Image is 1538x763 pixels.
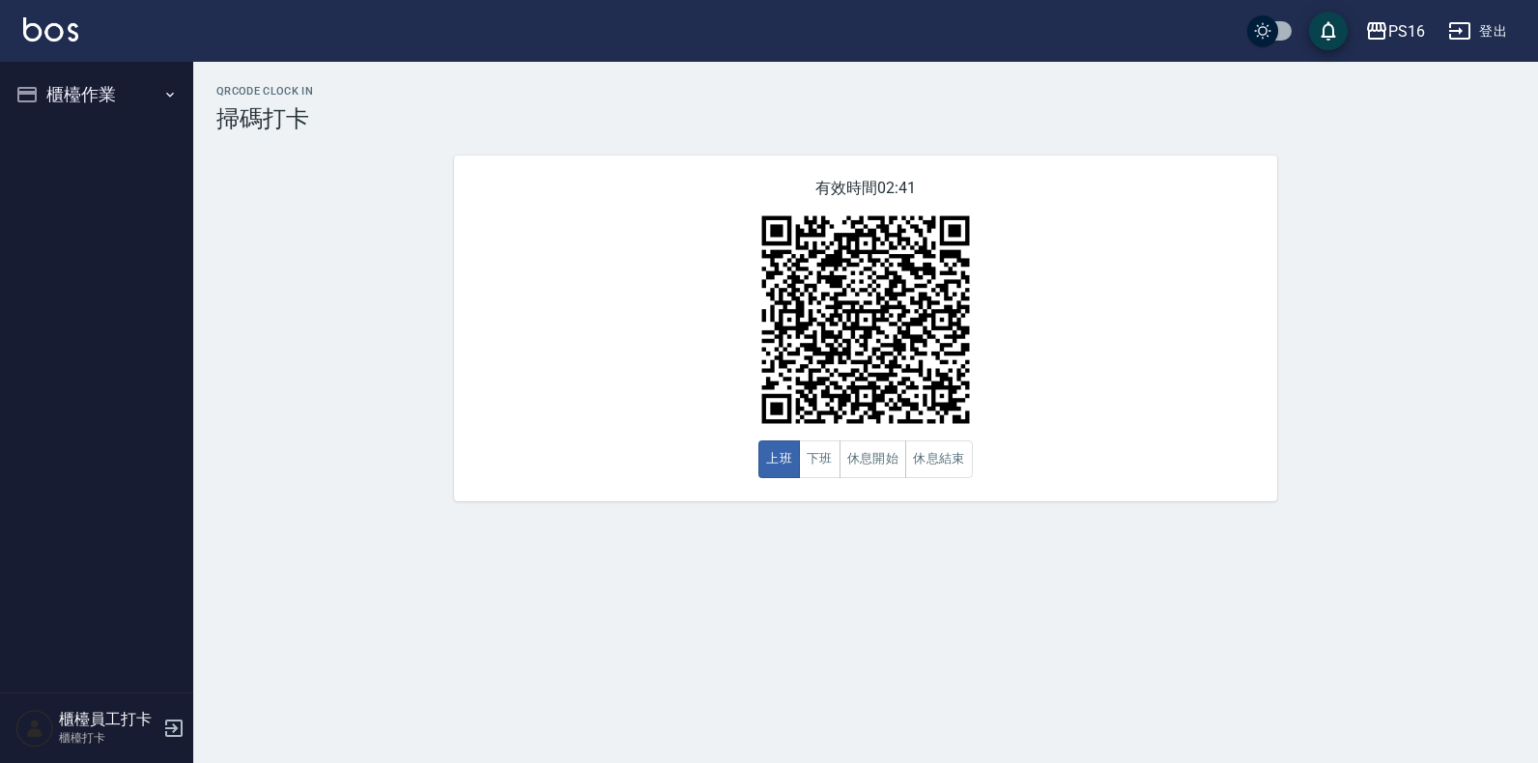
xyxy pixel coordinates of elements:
button: 下班 [799,440,840,478]
div: PS16 [1388,19,1425,43]
button: PS16 [1357,12,1433,51]
button: 休息開始 [840,440,907,478]
button: 休息結束 [905,440,973,478]
h2: QRcode Clock In [216,85,1515,98]
p: 櫃檯打卡 [59,729,157,747]
h5: 櫃檯員工打卡 [59,710,157,729]
button: save [1309,12,1348,50]
img: Person [15,709,54,748]
img: Logo [23,17,78,42]
div: 有效時間 02:41 [454,155,1277,501]
button: 登出 [1440,14,1515,49]
button: 櫃檯作業 [8,70,185,120]
button: 上班 [758,440,800,478]
h3: 掃碼打卡 [216,105,1515,132]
